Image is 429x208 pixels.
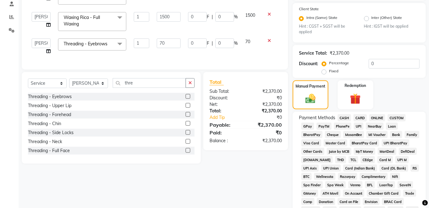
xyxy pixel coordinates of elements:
div: Paid: [205,129,246,136]
div: Net: [205,101,246,108]
span: MyT Money [354,148,376,155]
div: Threading - Full Face [28,147,70,154]
div: ₹0 [246,95,287,101]
span: Waxing Rica - Full Waxing [64,15,100,27]
span: ONLINE [369,114,386,121]
label: Percentage [329,60,349,66]
div: Threading - Eyebrows [28,93,72,100]
span: GPay [301,123,314,130]
input: Search or Scan [113,78,186,88]
span: PayTM [317,123,332,130]
div: Total: [205,108,246,114]
span: BRAC Card [382,198,404,205]
span: UPI BharatPay [382,139,409,147]
label: Manual Payment [296,84,325,89]
span: % [234,40,238,47]
span: 70 [245,39,250,44]
span: CEdge [361,156,375,163]
span: Juice by MCB [327,148,351,155]
span: Card (Indian Bank) [343,165,377,172]
span: Card M [377,156,393,163]
span: Nift [390,173,400,180]
span: Wellnessta [314,173,336,180]
span: Card on File [338,198,361,205]
a: x [107,41,110,47]
img: _cash.svg [302,93,319,105]
span: PhonePe [334,123,352,130]
div: Payable: [205,121,246,129]
div: Discount: [205,95,246,101]
small: Hint : CGST + SGST will be applied [299,24,355,35]
span: TCL [349,156,359,163]
span: ATH Movil [321,190,341,197]
label: Redemption [345,83,366,88]
div: Balance : [205,138,246,144]
div: Threading - Upper Lip [28,102,71,109]
span: Other Cards [301,148,324,155]
div: ₹2,370.00 [246,121,287,129]
span: F [207,40,209,47]
div: Threading - Neck [28,138,62,145]
span: Threading - Eyebrows [64,41,107,47]
span: Visa Card [301,139,321,147]
span: UPI M [395,156,409,163]
span: 1500 [245,12,255,18]
span: GMoney [301,190,318,197]
span: Comp [301,198,314,205]
span: CUSTOM [388,114,406,121]
div: ₹2,370.00 [246,108,287,114]
div: ₹0 [252,114,287,121]
img: _gift.svg [347,92,364,106]
span: Payment Methods [299,115,335,121]
span: Donation [317,198,335,205]
span: [DOMAIN_NAME] [301,156,333,163]
span: DefiDeal [399,148,417,155]
span: Chamber Gift Card [367,190,401,197]
span: MariDeal [378,148,396,155]
span: BharatPay Card [350,139,380,147]
span: Master Card [324,139,347,147]
span: UPI Axis [301,165,319,172]
span: MI Voucher [367,131,388,138]
span: THD [335,156,346,163]
span: % [234,14,238,20]
a: Add Tip [205,114,252,121]
div: ₹2,370.00 [246,138,287,144]
span: Loan [386,123,398,130]
span: Complimentary [360,173,388,180]
label: Client State [299,6,319,12]
span: Total [210,79,224,85]
div: Sub Total: [205,88,246,95]
a: x [79,21,82,27]
div: ₹2,370.00 [246,88,287,95]
span: | [212,40,213,47]
span: Spa Week [325,181,346,188]
span: On Account [343,190,365,197]
span: Bank [390,131,402,138]
div: Discount: [299,61,318,67]
label: Inter (Other) State [372,15,402,22]
span: SaveIN [398,181,413,188]
span: Spa Finder [301,181,323,188]
span: UPI [354,123,364,130]
span: BTC [301,173,312,180]
div: Threading - Forehead [28,111,71,118]
span: CASH [338,114,351,121]
span: Cheque [325,131,341,138]
span: RS [411,165,419,172]
label: Intra (Same) State [306,15,337,22]
span: Razorpay [338,173,358,180]
div: ₹2,370.00 [330,50,349,57]
span: MosamBee [343,131,364,138]
span: UPI Union [321,165,341,172]
div: Threading - Side Locks [28,129,74,136]
small: Hint : IGST will be applied [364,24,420,29]
span: LoanTap [377,181,395,188]
span: Trade [403,190,416,197]
span: | [212,14,213,20]
div: Threading - Chin [28,120,61,127]
span: Card (DL Bank) [380,165,408,172]
span: Family [405,131,419,138]
span: Envision [363,198,380,205]
label: Fixed [329,68,338,74]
